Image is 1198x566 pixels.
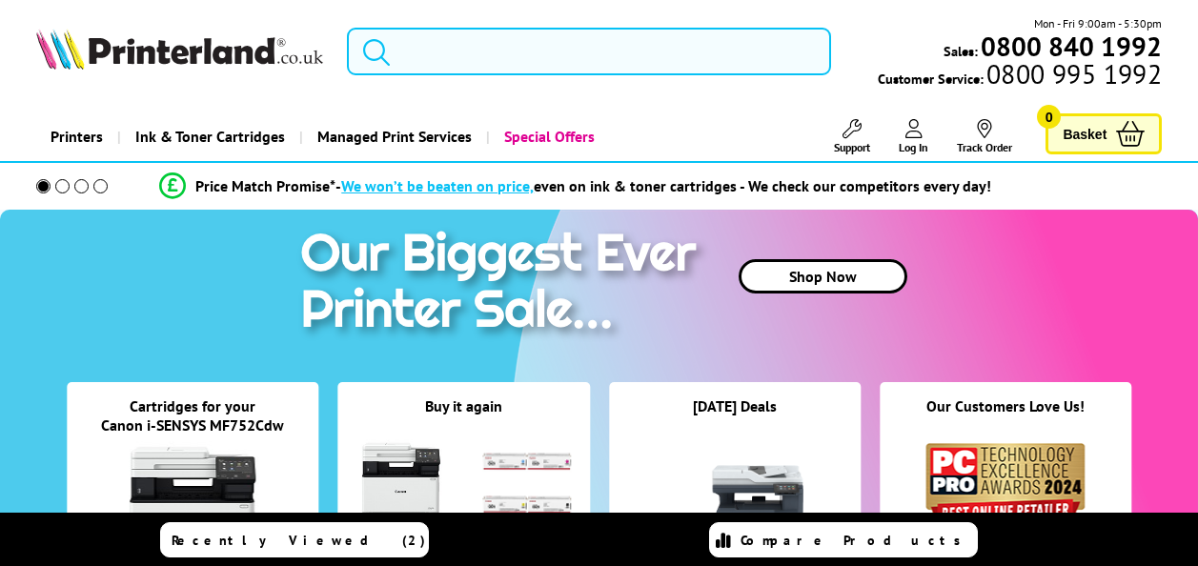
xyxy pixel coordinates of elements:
div: Our Customers Love Us! [880,396,1131,439]
div: - even on ink & toner cartridges - We check our competitors every day! [335,176,991,195]
a: Canon i-SENSYS MF752Cdw [101,415,284,435]
a: 0800 840 1992 [978,37,1162,55]
span: Mon - Fri 9:00am - 5:30pm [1034,14,1162,32]
a: Basket 0 [1046,113,1162,154]
span: Support [834,140,870,154]
span: Price Match Promise* [195,176,335,195]
a: Ink & Toner Cartridges [117,112,299,161]
a: Printerland Logo [36,29,323,73]
span: 0800 995 1992 [984,65,1162,83]
a: Shop Now [739,259,907,293]
a: Compare Products [709,522,978,557]
span: Sales: [944,42,978,60]
a: Managed Print Services [299,112,486,161]
span: Basket [1063,121,1107,147]
li: modal_Promise [10,170,1142,203]
a: Printers [36,112,117,161]
b: 0800 840 1992 [981,29,1162,64]
span: Ink & Toner Cartridges [135,112,285,161]
a: Support [834,119,870,154]
span: 0 [1037,105,1061,129]
span: Customer Service: [878,65,1162,88]
span: Recently Viewed (2) [172,532,426,549]
a: Special Offers [486,112,609,161]
span: We won’t be beaten on price, [341,176,534,195]
a: Track Order [957,119,1012,154]
div: Cartridges for your [67,396,318,415]
a: Recently Viewed (2) [160,522,429,557]
img: Printerland Logo [36,29,323,70]
img: printer sale [291,210,716,359]
span: Log In [899,140,928,154]
a: Log In [899,119,928,154]
span: Compare Products [741,532,971,549]
div: [DATE] Deals [609,396,861,439]
a: Buy it again [425,396,502,415]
